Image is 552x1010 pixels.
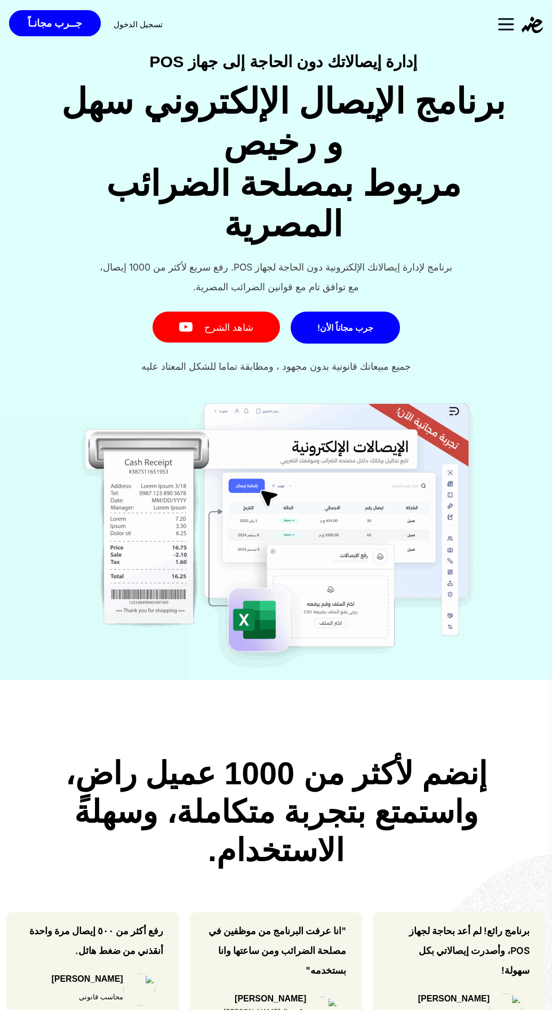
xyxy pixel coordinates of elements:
a: جــرب مجانـاً [9,10,101,36]
h6: [PERSON_NAME] [51,974,123,984]
p: برنامج رائع! لم أعد بحاجة لجهاز POS، وأصدرت إيصالاتي بكل سهولة! [389,921,530,980]
h2: إنضم لأكثر من 1000 عميل راضٍ، واستمتع بتجربة متكاملة، وسهلة الاستخدام. [6,754,546,870]
a: eDariba [522,14,543,34]
a: تسجيل الدخول [114,20,163,28]
h6: [PERSON_NAME] [206,993,307,1004]
p: "انا عرفت البرنامج من موظفين في مصلحة الضرائب ومن ساعتها وانا بستخدمه" [206,921,347,980]
a: جرب مجاناً الأن! [291,312,400,344]
span: جــرب مجانـاً [28,18,82,28]
h4: إدارة إيصالاتك دون الحاجة إلى جهاز POS [58,53,509,69]
a: شاهد الشرح [153,312,280,343]
p: رفع أكثر من ٥٠٠ إيصال مرة واحدة أنقذني من ضغط هائل. [22,921,163,961]
button: Toggle navigation [498,10,514,39]
h1: برنامج الإيصال الإلكتروني سهل و رخيص مربوط بمصلحة الضرائب المصرية [58,82,509,245]
span: محاسب قانوني [79,991,123,1003]
span: جرب مجاناً الأن! [317,323,373,332]
img: eDariba [522,17,543,33]
h6: [PERSON_NAME] [418,993,490,1004]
